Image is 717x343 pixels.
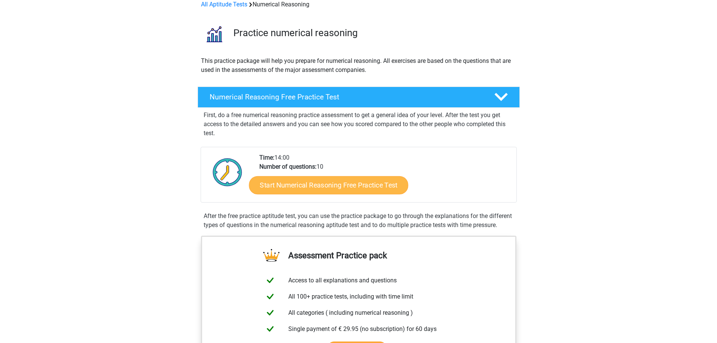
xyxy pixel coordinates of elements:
[259,163,317,170] b: Number of questions:
[233,27,514,39] h3: Practice numerical reasoning
[209,153,247,191] img: Clock
[201,1,247,8] a: All Aptitude Tests
[201,56,516,75] p: This practice package will help you prepare for numerical reasoning. All exercises are based on t...
[201,212,517,230] div: After the free practice aptitude test, you can use the practice package to go through the explana...
[204,111,514,138] p: First, do a free numerical reasoning practice assessment to get a general idea of your level. Aft...
[259,154,274,161] b: Time:
[249,176,408,194] a: Start Numerical Reasoning Free Practice Test
[254,153,516,202] div: 14:00 10
[210,93,482,101] h4: Numerical Reasoning Free Practice Test
[195,87,523,108] a: Numerical Reasoning Free Practice Test
[198,18,230,50] img: numerical reasoning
